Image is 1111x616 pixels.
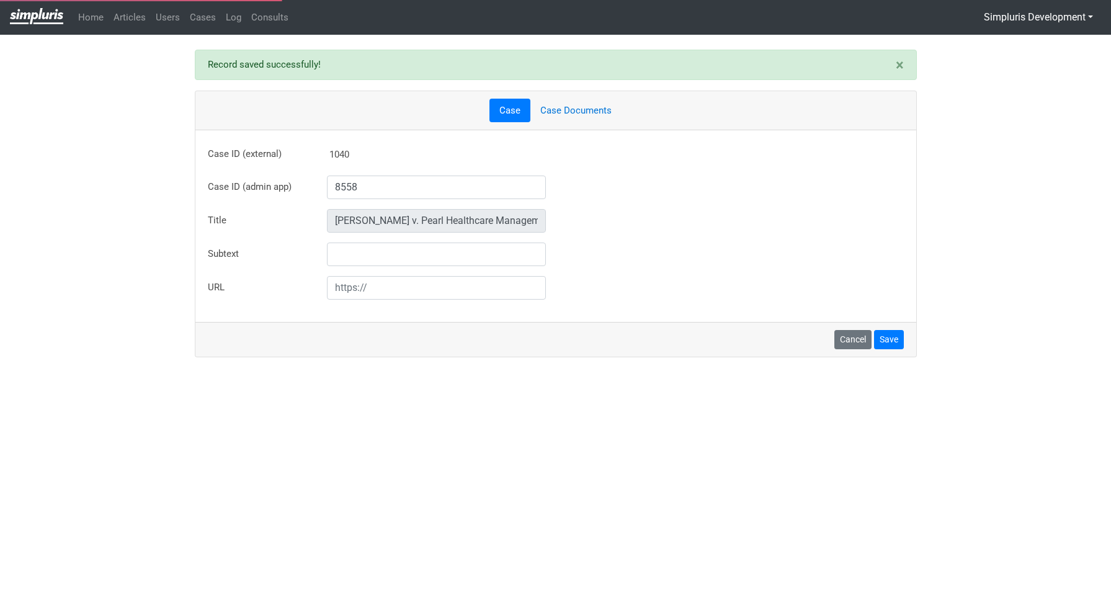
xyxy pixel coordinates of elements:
[221,6,246,30] a: Log
[246,6,293,30] a: Consults
[327,276,547,300] input: https://
[976,6,1101,29] button: Simpluris Development
[208,58,321,72] label: Record saved successfully!
[199,176,318,199] label: Case ID (admin app)
[329,149,349,160] span: 1040
[874,330,904,349] button: Save
[199,143,318,166] label: Case ID (external)
[185,6,221,30] a: Cases
[10,8,63,24] img: Privacy-class-action
[530,99,622,123] a: Case Documents
[199,276,318,300] label: URL
[73,6,109,30] a: Home
[834,330,872,349] a: Cancel
[489,99,530,123] a: Case
[199,209,318,233] label: Title
[883,50,916,80] button: ×
[109,6,151,30] a: Articles
[151,6,185,30] a: Users
[199,243,318,266] label: Subtext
